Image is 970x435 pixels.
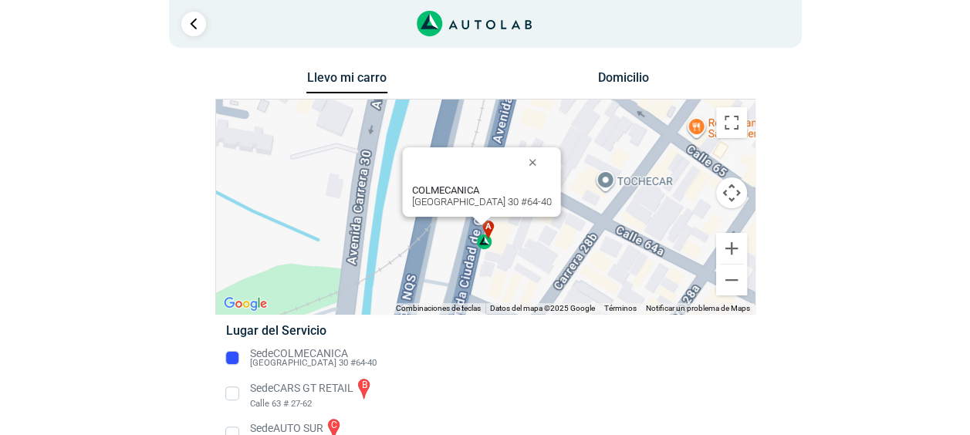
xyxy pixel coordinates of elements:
[517,143,554,180] button: Cerrar
[411,184,551,207] div: [GEOGRAPHIC_DATA] 30 #64-40
[181,12,206,36] a: Ir al paso anterior
[220,294,271,314] a: Abre esta zona en Google Maps (se abre en una nueva ventana)
[646,304,750,312] a: Notificar un problema de Maps
[417,15,532,30] a: Link al sitio de autolab
[716,177,747,208] button: Controles de visualización del mapa
[226,323,744,338] h5: Lugar del Servicio
[716,233,747,264] button: Ampliar
[220,294,271,314] img: Google
[306,70,387,94] button: Llevo mi carro
[411,184,478,196] b: COLMECANICA
[490,304,595,312] span: Datos del mapa ©2025 Google
[604,304,637,312] a: Términos (se abre en una nueva pestaña)
[396,303,481,314] button: Combinaciones de teclas
[583,70,664,93] button: Domicilio
[485,221,491,234] span: a
[716,265,747,295] button: Reducir
[716,107,747,138] button: Cambiar a la vista en pantalla completa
